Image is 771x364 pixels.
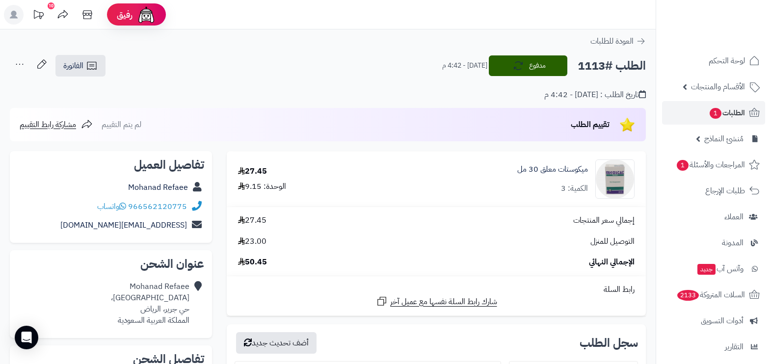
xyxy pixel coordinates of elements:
a: المراجعات والأسئلة1 [662,153,765,177]
div: Open Intercom Messenger [15,326,38,349]
a: [EMAIL_ADDRESS][DOMAIN_NAME] [60,219,187,231]
span: السلات المتروكة [676,288,745,302]
small: [DATE] - 4:42 م [442,61,487,71]
h3: سجل الطلب [580,337,638,349]
a: واتساب [97,201,126,212]
span: أدوات التسويق [701,314,744,328]
h2: عنوان الشحن [18,258,204,270]
img: logo-2.png [704,7,762,28]
a: العملاء [662,205,765,229]
span: الإجمالي النهائي [589,257,635,268]
a: العودة للطلبات [590,35,646,47]
span: العملاء [724,210,744,224]
a: الفاتورة [55,55,106,77]
span: 1 [677,160,689,171]
div: الوحدة: 9.15 [238,181,286,192]
span: 1 [710,108,721,119]
a: أدوات التسويق [662,309,765,333]
a: وآتس آبجديد [662,257,765,281]
img: 632529ba930e242529ca5b35402219138e80-90x90.png [596,159,634,199]
span: التوصيل للمنزل [590,236,635,247]
span: تقييم الطلب [571,119,610,130]
span: وآتس آب [696,262,744,276]
span: جديد [697,264,716,275]
span: لم يتم التقييم [102,119,141,130]
span: طلبات الإرجاع [705,184,745,198]
a: الطلبات1 [662,101,765,125]
a: السلات المتروكة2133 [662,283,765,307]
div: 10 [48,2,54,9]
a: ميكوستات معلق 30 مل [517,164,588,175]
h2: تفاصيل العميل [18,159,204,171]
span: الطلبات [709,106,745,120]
span: مُنشئ النماذج [704,132,744,146]
div: تاريخ الطلب : [DATE] - 4:42 م [544,89,646,101]
span: شارك رابط السلة نفسها مع عميل آخر [390,296,497,308]
div: رابط السلة [231,284,642,295]
span: إجمالي سعر المنتجات [573,215,635,226]
h2: الطلب #1113 [578,56,646,76]
img: ai-face.png [136,5,156,25]
span: المراجعات والأسئلة [676,158,745,172]
a: طلبات الإرجاع [662,179,765,203]
span: العودة للطلبات [590,35,634,47]
span: 27.45 [238,215,266,226]
span: التقارير [725,340,744,354]
div: Mohanad Refaee [GEOGRAPHIC_DATA]، حي جرير، الرياض المملكة العربية السعودية [111,281,189,326]
div: الكمية: 3 [561,183,588,194]
div: 27.45 [238,166,267,177]
a: تحديثات المنصة [26,5,51,27]
span: 2133 [677,290,699,301]
span: مشاركة رابط التقييم [20,119,76,130]
button: مدفوع [489,55,567,76]
a: مشاركة رابط التقييم [20,119,93,130]
span: الأقسام والمنتجات [691,80,745,94]
span: المدونة [722,236,744,250]
span: 23.00 [238,236,266,247]
a: شارك رابط السلة نفسها مع عميل آخر [376,295,497,308]
span: رفيق [117,9,133,21]
span: الفاتورة [63,60,83,72]
span: لوحة التحكم [709,54,745,68]
a: التقارير [662,335,765,359]
a: 966562120775 [128,201,187,212]
a: المدونة [662,231,765,255]
a: Mohanad Refaee [128,182,188,193]
span: 50.45 [238,257,267,268]
button: أضف تحديث جديد [236,332,317,354]
a: لوحة التحكم [662,49,765,73]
